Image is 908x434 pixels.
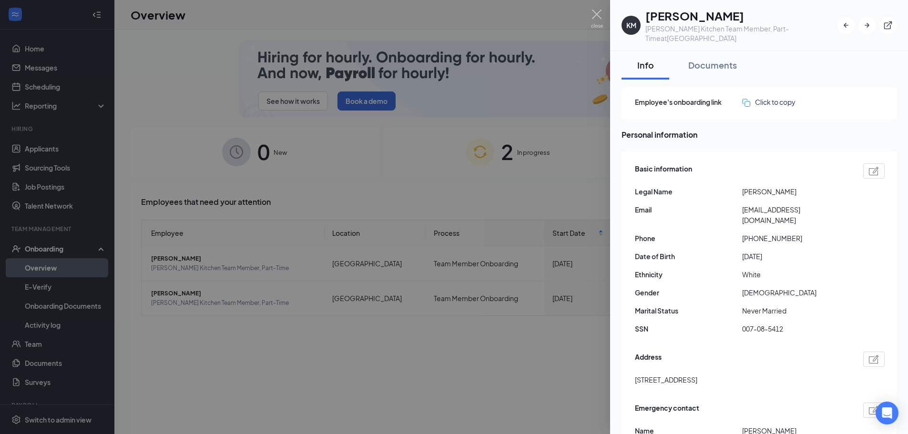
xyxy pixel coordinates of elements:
[635,287,742,298] span: Gender
[635,97,742,107] span: Employee's onboarding link
[635,233,742,243] span: Phone
[858,17,876,34] button: ArrowRight
[635,374,697,385] span: [STREET_ADDRESS]
[742,269,849,280] span: White
[742,233,849,243] span: [PHONE_NUMBER]
[742,186,849,197] span: [PERSON_NAME]
[742,97,796,107] button: Click to copy
[742,323,849,334] span: 007-08-5412
[635,323,742,334] span: SSN
[837,17,855,34] button: ArrowLeftNew
[742,204,849,225] span: [EMAIL_ADDRESS][DOMAIN_NAME]
[742,99,750,107] img: click-to-copy.71757273a98fde459dfc.svg
[622,129,897,141] span: Personal information
[742,251,849,262] span: [DATE]
[879,17,897,34] button: ExternalLink
[635,403,699,418] span: Emergency contact
[635,204,742,215] span: Email
[635,251,742,262] span: Date of Birth
[635,163,692,179] span: Basic information
[742,305,849,316] span: Never Married
[635,186,742,197] span: Legal Name
[862,20,872,30] svg: ArrowRight
[742,287,849,298] span: [DEMOGRAPHIC_DATA]
[876,402,898,424] div: Open Intercom Messenger
[635,269,742,280] span: Ethnicity
[635,352,662,367] span: Address
[645,24,837,43] div: [PERSON_NAME] Kitchen Team Member, Part-Time at [GEOGRAPHIC_DATA]
[688,59,737,71] div: Documents
[883,20,893,30] svg: ExternalLink
[631,59,660,71] div: Info
[626,20,636,30] div: KM
[635,305,742,316] span: Marital Status
[841,20,851,30] svg: ArrowLeftNew
[645,8,837,24] h1: [PERSON_NAME]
